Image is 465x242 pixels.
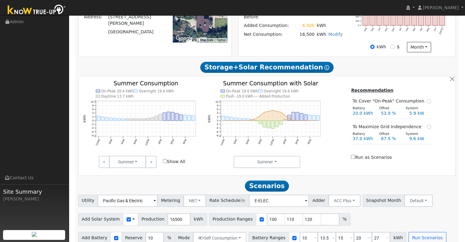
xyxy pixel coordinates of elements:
[216,134,219,137] text: -8
[226,89,258,93] text: On-Peak 19.0 kWh
[5,3,69,17] img: Know True-Up
[157,139,163,145] text: 3PM
[363,27,367,32] text: Aug
[101,89,133,93] text: On-Peak 20.4 kWh
[356,20,359,22] text: 200
[109,118,113,121] rect: onclick=""
[105,117,108,121] rect: onclick=""
[91,130,94,133] text: -6
[98,195,158,207] input: Select a Utility
[92,104,94,107] text: 8
[279,121,283,124] rect: onclick=""
[324,65,329,70] i: Show Help
[83,13,107,28] td: Address:
[267,121,271,128] rect: onclick=""
[200,38,213,42] button: Map Data
[163,159,167,163] input: Show All
[243,120,244,121] circle: onclick=""
[259,121,262,124] rect: onclick=""
[304,115,308,121] rect: onclick=""
[101,94,134,99] text: Daytime 13.7 kWh
[183,195,206,207] button: NBT
[234,156,301,168] button: Summer
[309,195,329,207] span: Adder
[207,115,211,123] text: kWh
[157,195,184,207] span: Metering
[405,27,409,32] text: Feb
[90,100,94,103] text: 10
[300,113,304,121] rect: onclick=""
[419,2,424,25] rect: onclick=""
[217,119,219,122] text: 0
[226,117,229,121] rect: onclick=""
[107,28,164,36] td: [GEOGRAPHIC_DATA]
[406,110,434,117] div: 5.9 kW
[352,124,424,130] span: To Maximize Grid Independence
[174,34,194,42] img: Google
[217,108,219,111] text: 6
[155,116,158,121] rect: onclick=""
[95,139,101,146] text: 12AM
[391,27,396,32] text: Dec
[243,30,298,39] td: Net Consumption:
[3,188,65,196] span: Site Summary
[238,118,242,121] rect: onclick=""
[308,115,312,121] rect: onclick=""
[175,113,179,121] rect: onclick=""
[288,115,291,121] rect: onclick=""
[260,94,290,99] text: Added Production
[146,156,156,168] a: >
[117,118,121,121] rect: onclick=""
[92,111,94,114] text: 4
[217,104,219,107] text: 8
[349,136,378,142] div: 37.0 kWh
[130,119,133,121] rect: onclick=""
[370,27,375,32] text: Sep
[298,21,316,30] td: 6,500
[289,118,290,119] circle: onclick=""
[222,116,225,121] rect: onclick=""
[174,34,194,42] a: Open this area in Google Maps (opens a new window)
[91,126,94,129] text: -4
[404,195,433,207] button: Default
[272,110,273,111] circle: onclick=""
[91,123,94,126] text: -2
[328,32,343,37] a: Modify
[91,134,94,137] text: -8
[223,80,319,86] text: Summer Consumption with Solar
[351,88,393,93] u: Recommendation
[167,112,170,121] rect: onclick=""
[163,113,166,121] rect: onclick=""
[113,80,178,86] text: Summer Consumption
[370,45,375,49] input: kWh
[99,156,109,168] a: <
[92,108,94,111] text: 6
[378,27,382,32] text: Oct
[312,115,316,121] rect: onclick=""
[351,154,392,161] label: Run as Scenarios
[163,158,185,165] label: Show All
[269,139,275,146] text: 12PM
[223,120,224,121] circle: onclick=""
[139,89,174,93] text: Overnight 19.6 kWh
[412,27,416,32] text: Mar
[426,27,430,32] text: May
[209,213,256,225] span: Production Ranges
[109,156,146,168] button: Summer
[407,42,431,52] button: month
[107,13,164,28] td: [STREET_ADDRESS][PERSON_NAME]
[182,139,187,145] text: 9PM
[235,120,236,121] circle: onclick=""
[171,112,175,121] rect: onclick=""
[349,132,376,137] div: Battery
[376,132,403,137] div: Offset
[3,196,65,202] div: [PERSON_NAME]
[249,195,309,207] input: Select a Rate Schedule
[377,44,386,50] label: kWh
[352,98,426,104] span: To Cover "On-Peak" Consumption
[239,120,240,121] circle: onclick=""
[281,112,282,113] circle: onclick=""
[216,126,219,129] text: -4
[245,181,289,192] span: Scenarios
[378,110,406,117] div: 53.9 %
